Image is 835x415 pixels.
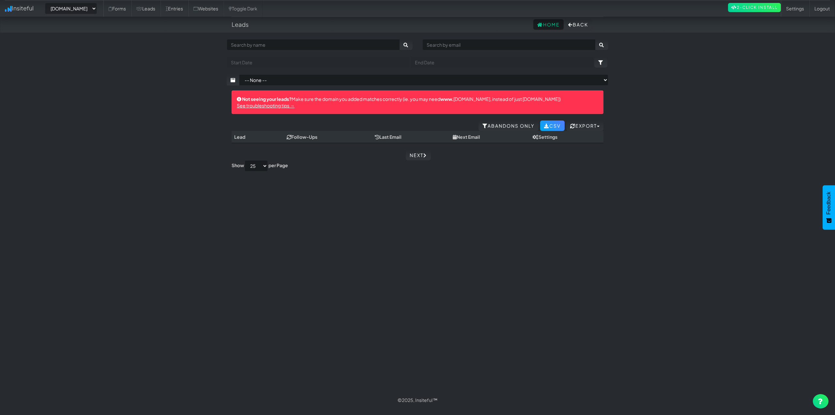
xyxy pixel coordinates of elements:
[227,39,400,50] input: Search by name
[809,0,835,17] a: Logout
[781,0,809,17] a: Settings
[242,96,292,102] strong: Not seeing your leads?
[232,21,249,28] h4: Leads
[268,162,288,168] label: per Page
[530,131,603,143] th: Settings
[728,3,781,12] a: 2-Click Install
[103,0,131,17] a: Forms
[440,96,453,102] strong: www.
[411,57,594,68] input: End Date
[131,0,160,17] a: Leads
[478,120,539,131] a: Abandons Only
[533,19,564,30] a: Home
[826,192,832,215] span: Feedback
[823,185,835,230] button: Feedback - Show survey
[422,39,596,50] input: Search by email
[284,131,372,143] th: Follow-Ups
[566,120,603,131] button: Export
[227,57,410,68] input: Start Date
[188,0,223,17] a: Websites
[160,0,188,17] a: Entries
[232,131,271,143] th: Lead
[372,131,450,143] th: Last Email
[406,150,431,160] a: Next
[5,6,12,12] img: icon.png
[232,90,603,114] div: Make sure the domain you added matches correctly (ie. you may need [DOMAIN_NAME], instead of just...
[564,19,592,30] button: Back
[237,103,295,108] a: See troubleshooting tips →
[223,0,263,17] a: Toggle Dark
[232,162,244,168] label: Show
[450,131,530,143] th: Next Email
[540,120,565,131] a: CSV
